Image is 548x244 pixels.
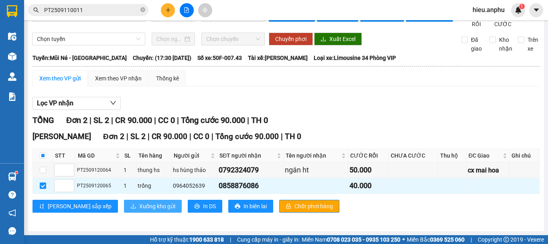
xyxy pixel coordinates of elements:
[77,166,121,174] div: PT2509120064
[138,181,170,190] div: trống
[152,132,187,141] span: CR 90.000
[285,164,347,176] div: ngân ht
[247,115,249,125] span: |
[136,149,172,162] th: Tên hàng
[115,115,152,125] span: CR 90.000
[389,149,438,162] th: CHƯA CƯỚC
[32,55,127,61] b: Tuyến: Mũi Né - [GEOGRAPHIC_DATA]
[348,149,389,162] th: CƯỚC RỒI
[8,72,16,81] img: warehouse-icon
[194,203,200,210] span: printer
[78,151,114,160] span: Mã GD
[140,6,145,14] span: close-circle
[529,3,543,17] button: caret-down
[150,235,224,244] span: Hỗ trợ kỹ thuật:
[206,33,260,45] span: Chọn chuyến
[124,181,134,190] div: 1
[8,209,16,217] span: notification
[402,238,405,241] span: ⚪️
[8,191,16,199] span: question-circle
[8,32,16,41] img: warehouse-icon
[407,235,465,244] span: Miền Bắc
[66,115,87,125] span: Đơn 2
[327,236,400,243] strong: 0708 023 035 - 0935 103 250
[349,180,387,191] div: 40.000
[32,115,54,125] span: TỔNG
[438,149,467,162] th: Thu hộ
[138,166,170,174] div: thung hs
[76,162,122,178] td: PT2509120064
[53,149,76,162] th: STT
[180,3,194,17] button: file-add
[189,132,191,141] span: |
[314,53,396,62] span: Loại xe: Limousine 34 Phòng VIP
[111,115,113,125] span: |
[158,115,175,125] span: CC 0
[469,151,501,160] span: ĐC Giao
[215,132,279,141] span: Tổng cước 90.000
[7,5,17,17] img: logo-vxr
[154,115,156,125] span: |
[314,33,362,45] button: downloadXuất Excel
[244,202,267,211] span: In biên lai
[189,236,224,243] strong: 1900 633 818
[219,164,282,176] div: 0792324079
[284,162,348,178] td: ngân ht
[156,35,183,43] input: Chọn ngày
[496,35,516,53] span: Kho nhận
[184,7,189,13] span: file-add
[471,235,472,244] span: |
[8,227,16,235] span: message
[228,200,273,213] button: printerIn biên lai
[130,132,146,141] span: SL 2
[286,151,340,160] span: Tên người nhận
[156,74,179,83] div: Thống kê
[103,132,124,141] span: Đơn 2
[430,236,465,243] strong: 0369 525 060
[48,202,112,211] span: [PERSON_NAME] sắp xếp
[269,33,313,45] button: Chuyển phơi
[211,132,213,141] span: |
[193,132,209,141] span: CC 0
[203,202,216,211] span: In DS
[515,6,522,14] img: icon-new-feature
[15,171,18,174] sup: 1
[139,202,175,211] span: Xuống kho gửi
[77,182,121,190] div: PT2509120065
[126,132,128,141] span: |
[8,172,16,181] img: warehouse-icon
[39,203,45,210] span: sort-ascending
[89,115,91,125] span: |
[329,35,355,43] span: Xuất Excel
[181,115,245,125] span: Tổng cước 90.000
[173,166,216,174] div: hs hùng thảo
[95,74,142,83] div: Xem theo VP nhận
[509,149,540,162] th: Ghi chú
[140,7,145,12] span: close-circle
[219,151,275,160] span: SĐT người nhận
[32,200,118,213] button: sort-ascending[PERSON_NAME] sắp xếp
[235,203,240,210] span: printer
[161,3,175,17] button: plus
[349,164,387,176] div: 50.000
[230,235,231,244] span: |
[524,35,542,53] span: Trên xe
[133,53,191,62] span: Chuyến: (17:30 [DATE])
[39,74,81,83] div: Xem theo VP gửi
[165,7,171,13] span: plus
[285,132,301,141] span: TH 0
[202,7,208,13] span: aim
[281,132,283,141] span: |
[124,166,134,174] div: 1
[520,4,523,9] span: 1
[174,151,209,160] span: Người gửi
[503,237,509,242] span: copyright
[32,97,121,110] button: Lọc VP nhận
[466,5,511,15] span: hieu.anphu
[198,3,212,17] button: aim
[302,235,400,244] span: Miền Nam
[124,200,182,213] button: downloadXuống kho gửi
[8,92,16,101] img: solution-icon
[122,149,136,162] th: SL
[251,115,268,125] span: TH 0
